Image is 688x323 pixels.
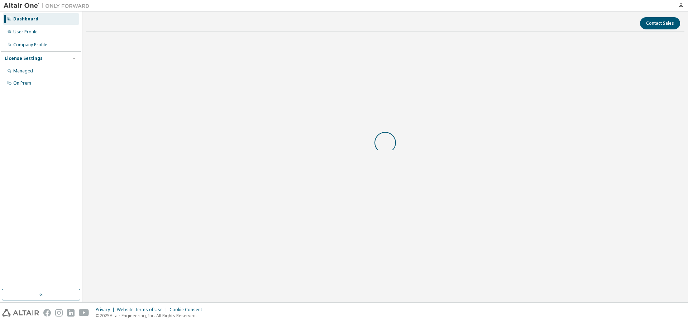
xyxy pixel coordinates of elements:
div: License Settings [5,56,43,61]
div: Website Terms of Use [117,307,169,313]
div: On Prem [13,80,31,86]
img: altair_logo.svg [2,309,39,317]
div: Dashboard [13,16,38,22]
div: Managed [13,68,33,74]
div: User Profile [13,29,38,35]
img: linkedin.svg [67,309,75,317]
img: facebook.svg [43,309,51,317]
div: Company Profile [13,42,47,48]
p: © 2025 Altair Engineering, Inc. All Rights Reserved. [96,313,206,319]
div: Privacy [96,307,117,313]
img: youtube.svg [79,309,89,317]
button: Contact Sales [640,17,680,29]
img: instagram.svg [55,309,63,317]
div: Cookie Consent [169,307,206,313]
img: Altair One [4,2,93,9]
